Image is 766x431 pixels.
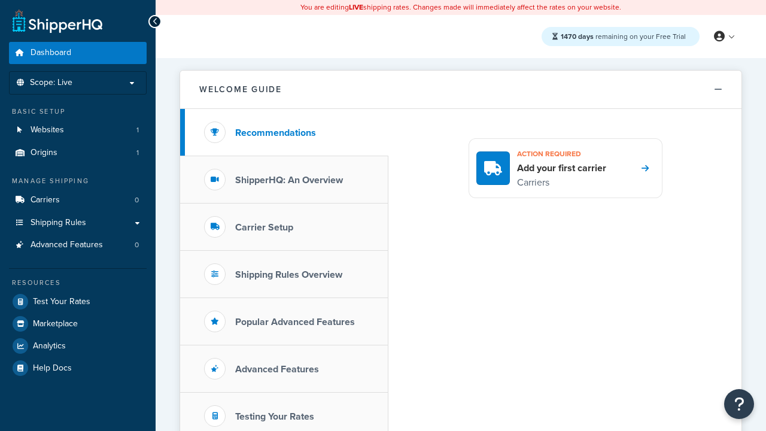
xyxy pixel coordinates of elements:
[9,142,147,164] li: Origins
[9,119,147,141] li: Websites
[135,240,139,250] span: 0
[31,148,57,158] span: Origins
[136,148,139,158] span: 1
[235,269,342,280] h3: Shipping Rules Overview
[9,278,147,288] div: Resources
[9,119,147,141] a: Websites1
[136,125,139,135] span: 1
[517,146,606,162] h3: Action required
[31,240,103,250] span: Advanced Features
[561,31,594,42] strong: 1470 days
[9,291,147,312] a: Test Your Rates
[31,125,64,135] span: Websites
[235,175,343,186] h3: ShipperHQ: An Overview
[235,222,293,233] h3: Carrier Setup
[349,2,363,13] b: LIVE
[33,341,66,351] span: Analytics
[724,389,754,419] button: Open Resource Center
[9,107,147,117] div: Basic Setup
[9,313,147,335] a: Marketplace
[135,195,139,205] span: 0
[235,411,314,422] h3: Testing Your Rates
[9,176,147,186] div: Manage Shipping
[235,317,355,327] h3: Popular Advanced Features
[235,364,319,375] h3: Advanced Features
[31,218,86,228] span: Shipping Rules
[517,175,606,190] p: Carriers
[517,162,606,175] h4: Add your first carrier
[9,234,147,256] a: Advanced Features0
[9,189,147,211] a: Carriers0
[180,71,741,109] button: Welcome Guide
[31,195,60,205] span: Carriers
[9,357,147,379] a: Help Docs
[9,234,147,256] li: Advanced Features
[33,297,90,307] span: Test Your Rates
[9,189,147,211] li: Carriers
[199,85,282,94] h2: Welcome Guide
[561,31,686,42] span: remaining on your Free Trial
[31,48,71,58] span: Dashboard
[9,212,147,234] a: Shipping Rules
[235,128,316,138] h3: Recommendations
[33,319,78,329] span: Marketplace
[30,78,72,88] span: Scope: Live
[9,42,147,64] a: Dashboard
[9,142,147,164] a: Origins1
[33,363,72,374] span: Help Docs
[9,335,147,357] a: Analytics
